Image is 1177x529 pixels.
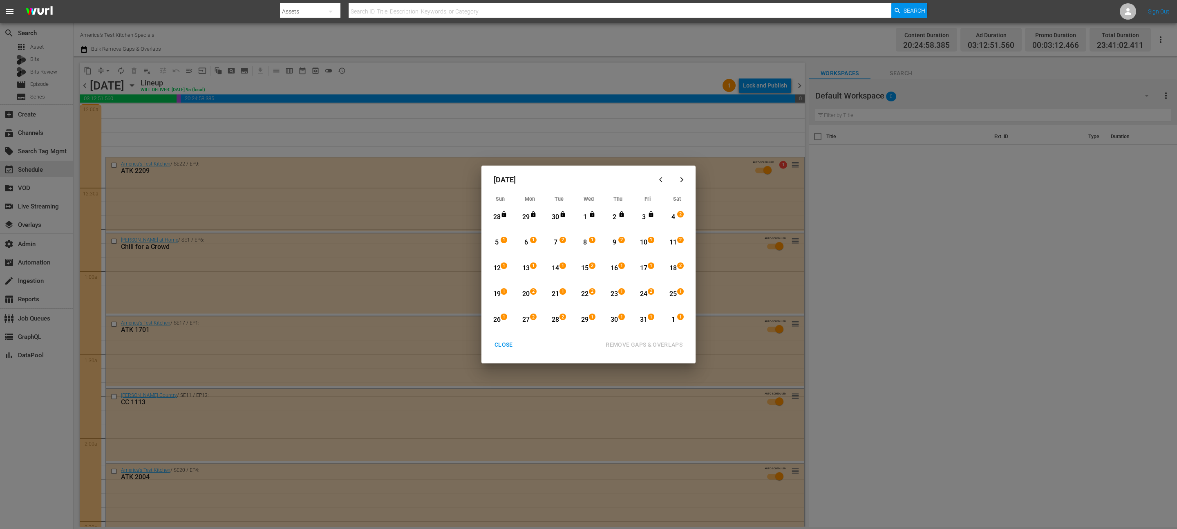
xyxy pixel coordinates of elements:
[613,196,622,202] span: Thu
[492,264,502,273] div: 12
[560,314,566,321] span: 2
[639,238,649,247] div: 10
[609,213,620,222] div: 2
[530,288,536,295] span: 2
[678,288,683,295] span: 1
[584,196,594,202] span: Wed
[501,314,507,321] span: 1
[589,288,595,295] span: 2
[589,237,595,243] span: 1
[492,289,502,299] div: 19
[521,238,531,247] div: 6
[488,340,519,350] div: CLOSE
[639,315,649,325] div: 31
[668,238,678,247] div: 11
[678,211,683,217] span: 2
[580,264,590,273] div: 15
[20,2,59,21] img: ans4CAIJ8jUAAAAAAAAAAAAAAAAAAAAAAAAgQb4GAAAAAAAAAAAAAAAAAAAAAAAAJMjXAAAAAAAAAAAAAAAAAAAAAAAAgAT5G...
[560,288,566,295] span: 1
[5,7,15,16] span: menu
[492,213,502,222] div: 28
[673,196,681,202] span: Sat
[668,289,678,299] div: 25
[550,238,561,247] div: 7
[609,315,620,325] div: 30
[678,237,683,243] span: 2
[550,315,561,325] div: 28
[580,213,590,222] div: 1
[580,238,590,247] div: 8
[609,264,620,273] div: 16
[555,196,564,202] span: Tue
[619,288,624,295] span: 1
[550,289,561,299] div: 21
[589,262,595,269] span: 2
[521,315,531,325] div: 27
[648,288,654,295] span: 2
[550,213,561,222] div: 30
[530,314,536,321] span: 2
[492,315,502,325] div: 26
[639,289,649,299] div: 24
[678,314,683,321] span: 1
[501,262,507,269] span: 1
[521,264,531,273] div: 13
[521,213,531,222] div: 29
[580,315,590,325] div: 29
[904,3,925,18] span: Search
[644,196,651,202] span: Fri
[521,289,531,299] div: 20
[668,264,678,273] div: 18
[619,262,624,269] span: 1
[501,237,507,243] span: 1
[485,337,523,352] button: CLOSE
[525,196,535,202] span: Mon
[619,314,624,321] span: 1
[678,262,683,269] span: 2
[609,238,620,247] div: 9
[486,170,652,189] div: [DATE]
[639,264,649,273] div: 17
[550,264,561,273] div: 14
[1148,8,1169,15] a: Sign Out
[580,289,590,299] div: 22
[492,238,502,247] div: 5
[648,262,654,269] span: 1
[589,314,595,321] span: 1
[668,315,678,325] div: 1
[496,196,505,202] span: Sun
[639,213,649,222] div: 3
[648,314,654,321] span: 1
[501,288,507,295] span: 1
[609,289,620,299] div: 23
[486,193,691,333] div: Month View
[560,262,566,269] span: 1
[530,237,536,243] span: 1
[668,213,678,222] div: 4
[619,237,624,243] span: 2
[560,237,566,243] span: 2
[648,237,654,243] span: 1
[530,262,536,269] span: 1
